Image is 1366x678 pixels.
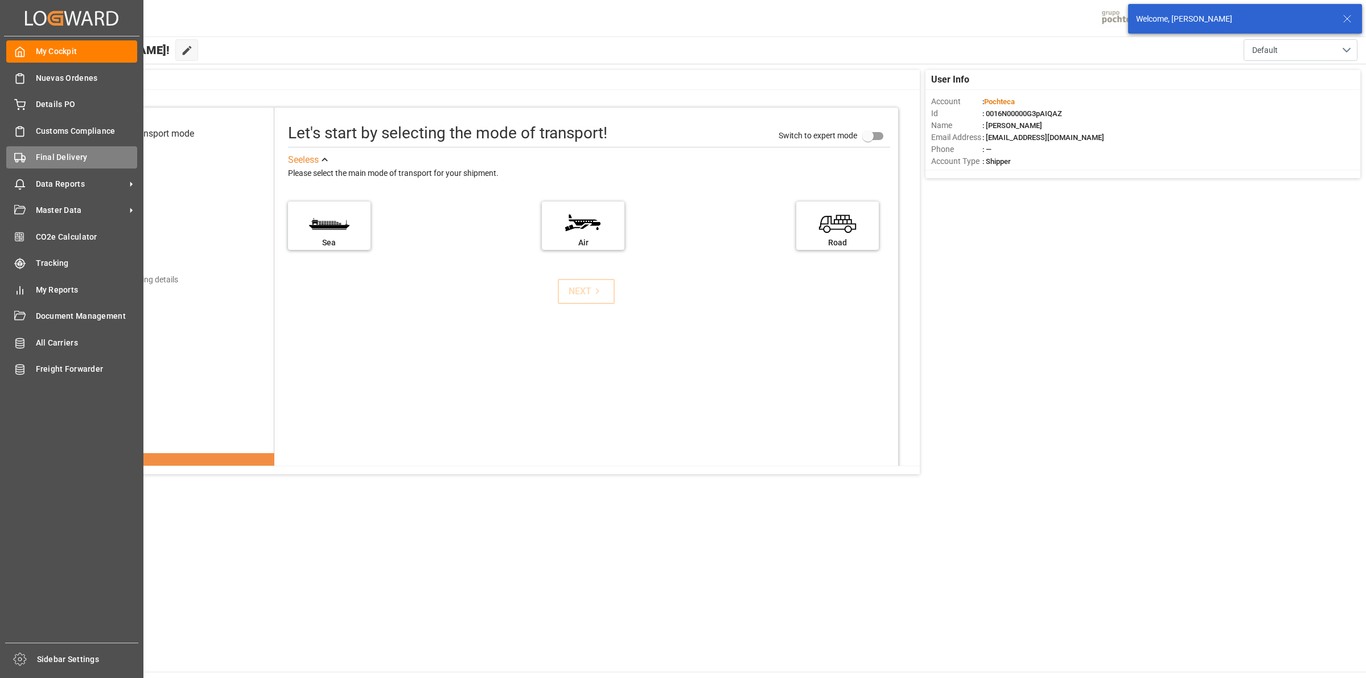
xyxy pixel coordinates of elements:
span: Default [1252,44,1278,56]
a: Tracking [6,252,137,274]
div: Let's start by selecting the mode of transport! [288,121,607,145]
div: Welcome, [PERSON_NAME] [1136,13,1332,25]
div: Sea [294,237,365,249]
span: Freight Forwarder [36,363,138,375]
div: See less [288,153,319,167]
span: Sidebar Settings [37,654,139,665]
a: CO2e Calculator [6,225,137,248]
span: My Cockpit [36,46,138,57]
span: : Shipper [982,157,1011,166]
div: Add shipping details [107,274,178,286]
span: : [EMAIL_ADDRESS][DOMAIN_NAME] [982,133,1104,142]
span: Document Management [36,310,138,322]
span: Nuevas Ordenes [36,72,138,84]
button: open menu [1244,39,1357,61]
span: : [982,97,1015,106]
span: Id [931,108,982,120]
span: Switch to expert mode [779,131,857,140]
a: Customs Compliance [6,120,137,142]
a: Nuevas Ordenes [6,67,137,89]
div: NEXT [569,285,603,298]
a: Final Delivery [6,146,137,169]
div: Air [548,237,619,249]
img: pochtecaImg.jpg_1689854062.jpg [1098,9,1154,28]
span: CO2e Calculator [36,231,138,243]
span: Email Address [931,132,982,143]
a: Details PO [6,93,137,116]
a: My Cockpit [6,40,137,63]
span: : — [982,145,991,154]
span: : [PERSON_NAME] [982,121,1042,130]
a: All Carriers [6,331,137,354]
span: Final Delivery [36,151,138,163]
span: Customs Compliance [36,125,138,137]
span: Account [931,96,982,108]
span: All Carriers [36,337,138,349]
div: Select transport mode [106,127,194,141]
a: My Reports [6,278,137,301]
div: Please select the main mode of transport for your shipment. [288,167,890,180]
div: Road [802,237,873,249]
a: Document Management [6,305,137,327]
span: Details PO [36,98,138,110]
span: My Reports [36,284,138,296]
span: Phone [931,143,982,155]
a: Freight Forwarder [6,358,137,380]
span: Tracking [36,257,138,269]
span: Pochteca [984,97,1015,106]
span: Master Data [36,204,126,216]
span: User Info [931,73,969,87]
span: : 0016N00000G3pAIQAZ [982,109,1062,118]
span: Name [931,120,982,132]
span: Account Type [931,155,982,167]
span: Data Reports [36,178,126,190]
button: NEXT [558,279,615,304]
